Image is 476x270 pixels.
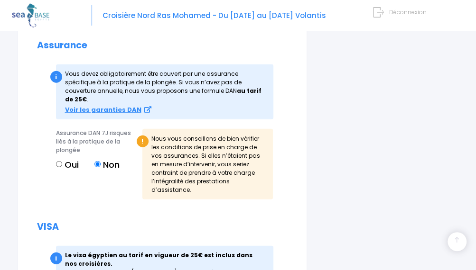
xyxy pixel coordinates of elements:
label: Oui [56,158,79,171]
div: i [50,71,62,83]
div: i [50,252,62,264]
strong: Voir les garanties DAN [65,105,141,114]
input: Non [94,161,101,167]
div: Nous vous conseillons de bien vérifier les conditions de prise en charge de vos assurances. Si el... [142,129,273,199]
a: Voir les garanties DAN [65,106,151,114]
div: ! [137,135,149,147]
strong: Le visa égyptien au tarif en vigueur de 25€ est inclus dans nos croisières. [65,251,252,268]
span: Croisière Nord Ras Mohamed - Du [DATE] au [DATE] Volantis [103,10,326,20]
h2: Assurance [37,40,288,51]
div: Vous devez obligatoirement être couvert par une assurance spécifique à la pratique de la plong... [56,64,273,120]
h2: VISA [37,222,288,233]
input: Oui [56,161,62,167]
span: Assurance DAN 7J risques liés à la pratique de la plongée [56,129,131,154]
label: Non [94,158,120,171]
span: Déconnexion [389,8,427,16]
strong: au tarif de 25€ [65,87,261,103]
